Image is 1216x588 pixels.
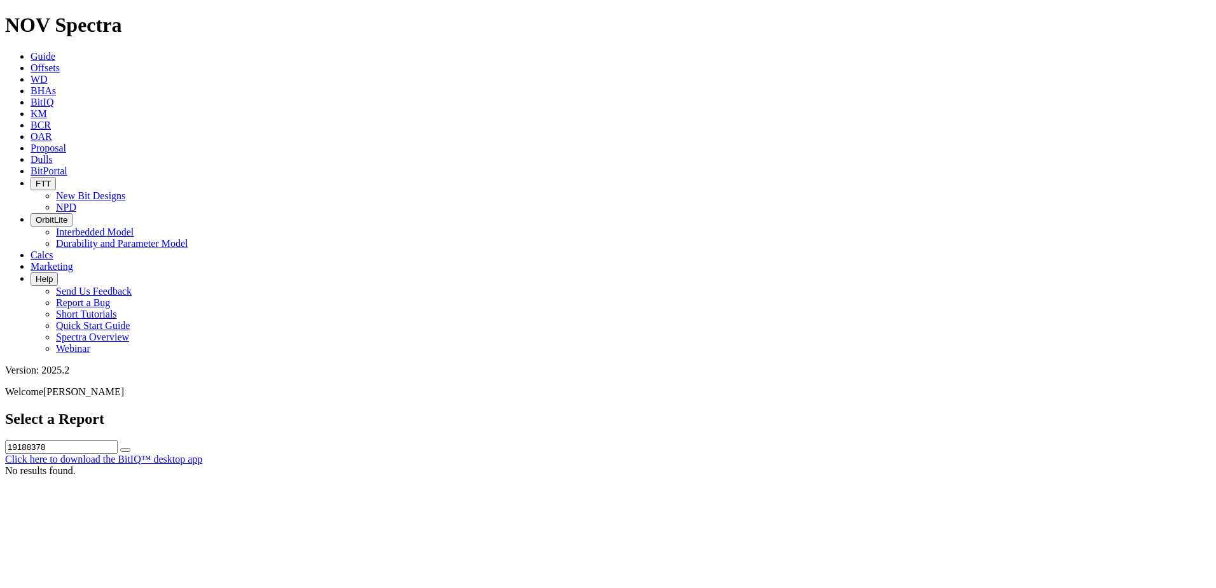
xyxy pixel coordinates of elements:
a: KM [31,108,47,119]
h1: NOV Spectra [5,13,1211,37]
a: BHAs [31,85,56,96]
a: Short Tutorials [56,309,117,319]
a: Spectra Overview [56,332,129,342]
a: Proposal [31,143,66,153]
button: FTT [31,177,56,190]
span: [PERSON_NAME] [43,386,124,397]
span: OrbitLite [36,215,67,225]
a: Marketing [31,261,73,272]
h2: Select a Report [5,410,1211,428]
p: Welcome [5,386,1211,398]
a: WD [31,74,48,85]
a: Webinar [56,343,90,354]
a: Quick Start Guide [56,320,130,331]
a: BitIQ [31,97,53,108]
div: No results found. [5,465,1211,477]
a: Calcs [31,249,53,260]
button: OrbitLite [31,213,73,227]
a: Offsets [31,62,60,73]
a: BCR [31,120,51,130]
a: BitPortal [31,165,67,176]
a: New Bit Designs [56,190,125,201]
input: Search for a Report [5,440,118,454]
a: Click here to download the BitIQ™ desktop app [5,454,202,465]
span: Help [36,274,53,284]
div: Version: 2025.2 [5,365,1211,376]
a: Report a Bug [56,297,110,308]
a: NPD [56,202,76,213]
a: OAR [31,131,52,142]
a: Send Us Feedback [56,286,132,297]
a: Interbedded Model [56,227,134,237]
span: FTT [36,179,51,188]
a: Durability and Parameter Model [56,238,188,249]
button: Help [31,272,58,286]
a: Guide [31,51,55,62]
a: Dulls [31,154,53,165]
